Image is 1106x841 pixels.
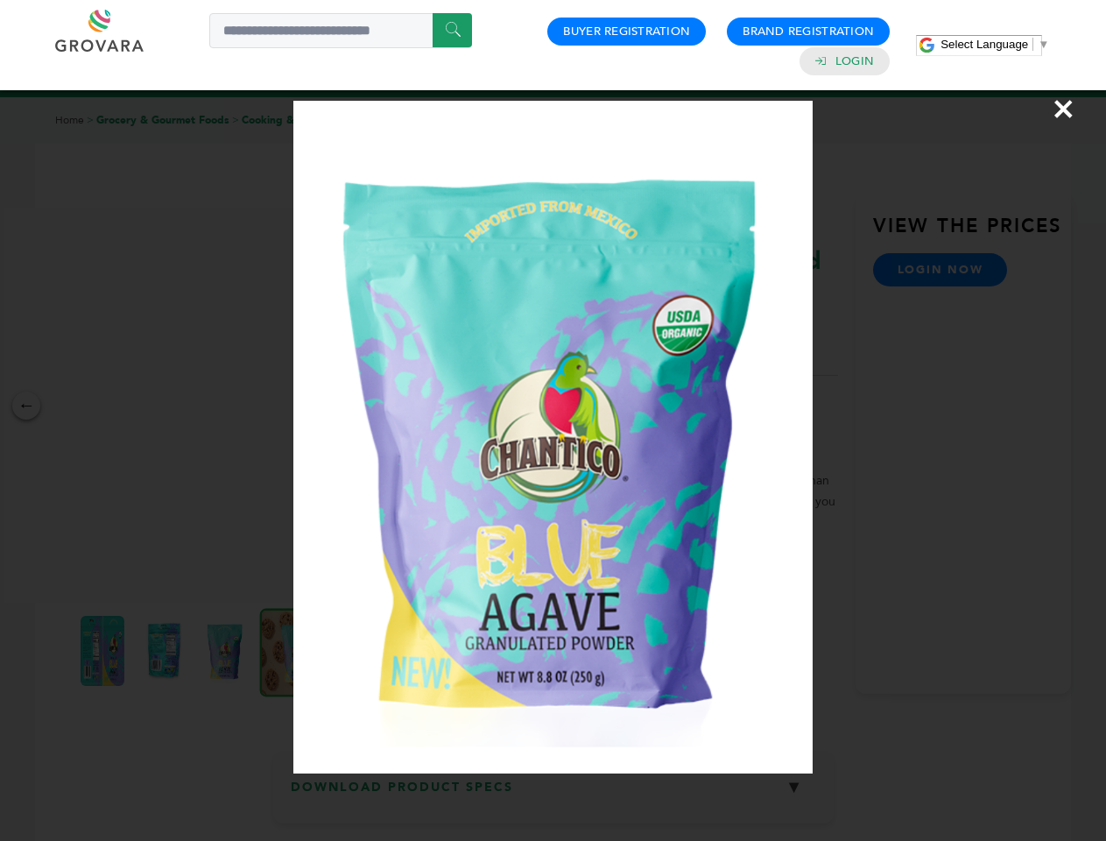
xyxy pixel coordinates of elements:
span: ▼ [1038,38,1049,51]
a: Login [835,53,874,69]
input: Search a product or brand... [209,13,472,48]
span: Select Language [940,38,1028,51]
a: Buyer Registration [563,24,690,39]
img: Image Preview [293,101,813,774]
a: Select Language​ [940,38,1049,51]
a: Brand Registration [743,24,874,39]
span: ​ [1032,38,1033,51]
span: × [1052,84,1075,133]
